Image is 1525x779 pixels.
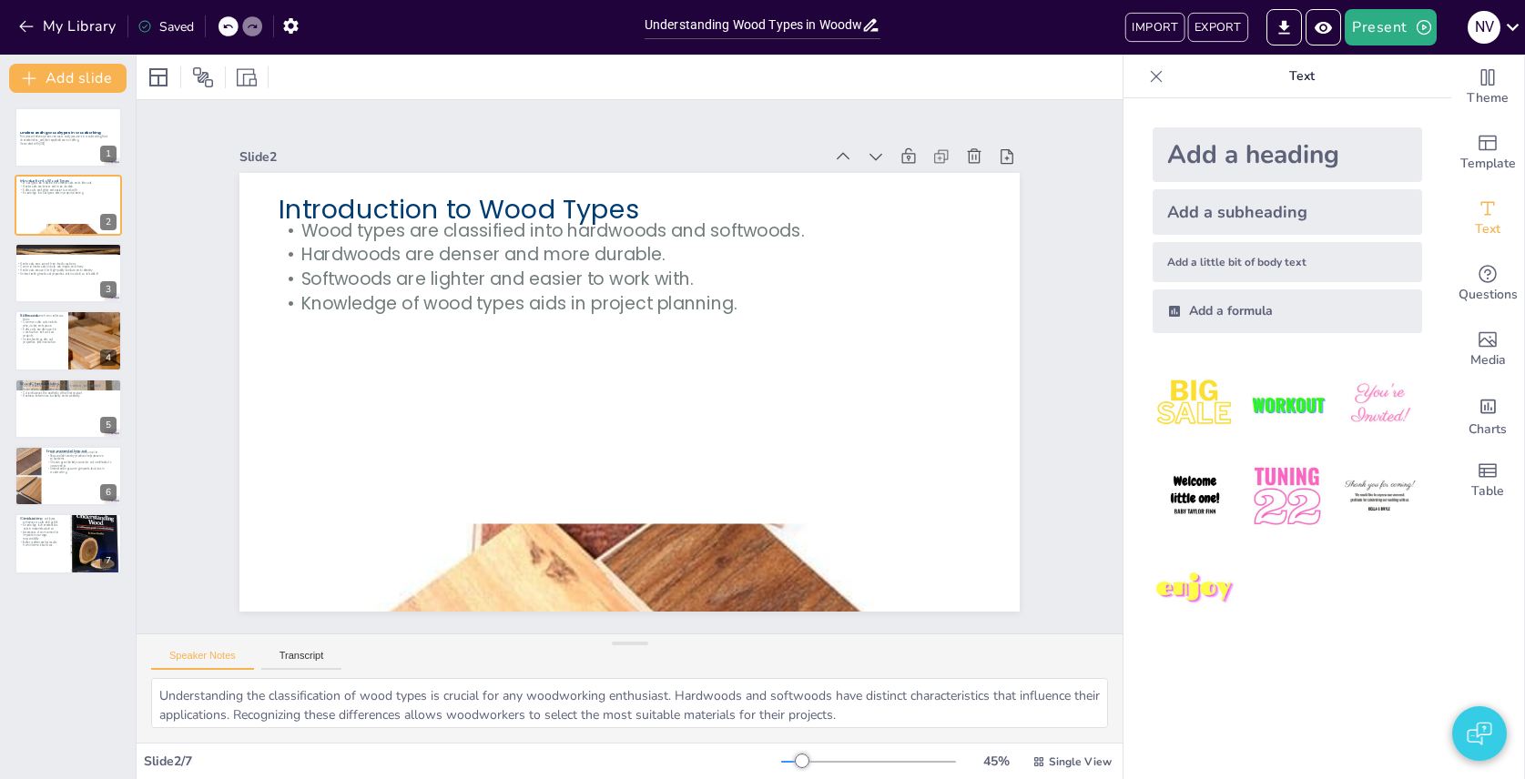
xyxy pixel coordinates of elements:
[1153,242,1422,282] div: Add a little bit of body text
[1451,120,1524,186] div: Add ready made slides
[15,243,122,303] div: 3
[20,531,63,541] p: Awareness of environmental impact encourages responsibility.
[1475,219,1500,239] span: Text
[151,678,1108,728] textarea: Understanding the classification of wood types is crucial for any woodworking enthusiast. Hardwoo...
[100,281,117,298] div: 3
[20,130,100,135] strong: Understanding Wood Types in Woodworking
[20,313,63,319] p: Softwoods
[20,177,117,183] p: Introduction to Wood Types
[17,272,114,276] p: Understanding hardwood properties aids in selection. dsfsadfsdf
[20,384,117,388] p: Key characteristics include grain, color, hardness, and workability.
[9,64,127,93] button: Add slide
[100,484,117,501] div: 6
[17,268,114,272] p: Hardwoods are used for high-quality furniture and cabinetry.
[144,63,173,92] div: Layout
[100,146,117,162] div: 1
[239,148,823,166] div: Slide 2
[1451,55,1524,120] div: Change the overall theme
[20,142,117,146] p: Generated with [URL]
[20,394,117,398] p: Hardness determines durability and workability.
[100,349,117,366] div: 4
[1451,317,1524,382] div: Add images, graphics, shapes or video
[279,218,981,243] p: Wood types are classified into hardwoods and softwoods.
[20,246,117,251] p: Hardwoods
[279,291,981,316] p: Knowledge of wood types aids in project planning.
[1153,127,1422,182] div: Add a heading
[20,191,117,195] p: Knowledge of wood types aids in project planning.
[233,63,260,92] div: Resize presentation
[15,446,122,506] div: 6
[151,650,254,670] button: Speaker Notes
[1266,9,1302,46] button: Export to PowerPoint
[261,650,342,670] button: Transcript
[1468,11,1500,44] div: N V
[20,315,63,321] p: Softwoods come from coniferous trees.
[1337,362,1422,447] img: 3.jpeg
[100,552,117,569] div: 7
[1468,9,1500,46] button: N V
[1451,448,1524,513] div: Add a table
[1345,9,1436,46] button: Present
[1153,189,1422,235] div: Add a subheading
[20,188,117,192] p: Softwoods are lighter and easier to work with.
[20,181,117,185] p: Wood types are classified into hardwoods and softwoods.
[1245,454,1329,539] img: 5.jpeg
[17,262,114,266] p: Hardwoods are sourced from deciduous trees.
[974,753,1018,770] div: 45 %
[1460,154,1516,174] span: Template
[20,388,117,391] p: Grain affects appearance and strength.
[46,449,117,454] p: Environmental Impact
[1337,454,1422,539] img: 6.jpeg
[1125,13,1184,42] button: IMPORT
[1187,13,1247,42] button: EXPORT
[1459,285,1518,305] span: Questions
[645,12,861,38] input: Insert title
[20,328,63,338] p: Softwoods are often used in construction and outdoor projects.
[1171,55,1433,98] p: Text
[1469,420,1507,440] span: Charts
[15,107,122,167] div: 1
[279,243,981,268] p: Hardwoods are denser and more durable.
[1451,251,1524,317] div: Get real-time input from your audience
[1153,289,1422,333] div: Add a formula
[1451,186,1524,251] div: Add text boxes
[1153,362,1237,447] img: 1.jpeg
[20,321,63,328] p: Common softwoods include pine, cedar, and spruce.
[20,391,117,395] p: Color influences the aesthetic of the final product.
[1306,9,1341,46] button: Preview Presentation
[20,185,117,188] p: Hardwoods are denser and more durable.
[46,460,117,467] p: Choosing sustainably sourced wood contributes to conservation.
[1049,754,1112,769] span: Single View
[20,136,117,142] p: This presentation explores various wood types used in woodworking, their characteristics, and the...
[20,338,63,344] p: Understanding softwood properties aids in selection.
[17,266,114,269] p: Common hardwoods include oak, maple, and cherry.
[1451,382,1524,448] div: Add charts and graphs
[20,518,63,524] p: Understanding wood types enhances woodworking skills.
[1467,88,1509,108] span: Theme
[100,417,117,433] div: 5
[46,468,117,474] p: Understanding sourcing impacts decisions in woodworking.
[192,66,214,88] span: Position
[20,380,117,386] p: Wood Characteristics
[1245,362,1329,447] img: 2.jpeg
[1470,350,1506,370] span: Media
[1471,481,1504,501] span: Table
[46,454,117,460] p: Responsible forestry practices help preserve ecosystems.
[20,524,63,531] p: Knowledge of characteristics aids in material selection.
[279,268,981,292] p: Softwoods are lighter and easier to work with.
[15,175,122,235] div: 2
[20,541,63,547] p: Better craftsmanship results from informed decisions.
[144,753,781,770] div: Slide 2 / 7
[137,18,194,35] div: Saved
[15,513,122,573] div: 7
[15,310,122,370] div: 4
[15,379,122,439] div: 5
[100,214,117,230] div: 2
[1153,547,1237,632] img: 7.jpeg
[1153,454,1237,539] img: 4.jpeg
[20,516,63,521] p: Conclusion
[14,12,124,41] button: My Library
[279,191,981,228] p: Introduction to Wood Types
[46,450,117,454] p: Sustainable sourcing of wood is crucial.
